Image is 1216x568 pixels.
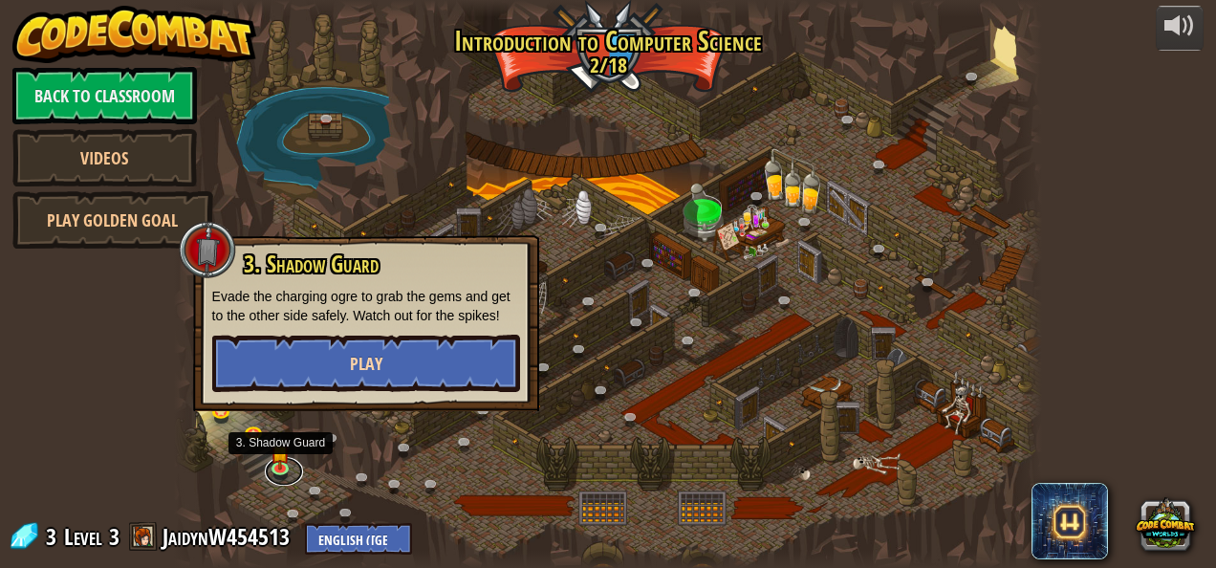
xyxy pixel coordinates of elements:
[12,67,197,124] a: Back to Classroom
[271,435,291,470] img: level-banner-started.png
[163,521,295,552] a: JaidynW454513
[12,191,213,249] a: Play Golden Goal
[212,287,520,325] p: Evade the charging ogre to grab the gems and get to the other side safely. Watch out for the spikes!
[244,248,379,280] span: 3. Shadow Guard
[64,521,102,553] span: Level
[212,335,520,392] button: Play
[12,129,197,186] a: Videos
[350,352,382,376] span: Play
[46,521,62,552] span: 3
[109,521,119,552] span: 3
[12,6,257,63] img: CodeCombat - Learn how to code by playing a game
[1156,6,1204,51] button: Adjust volume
